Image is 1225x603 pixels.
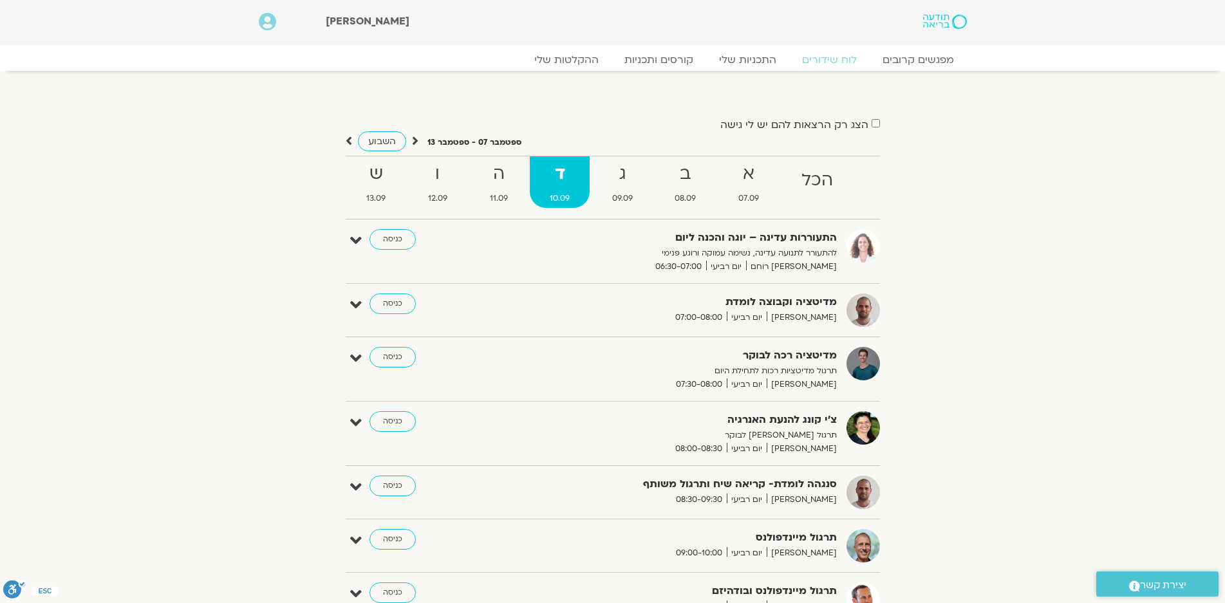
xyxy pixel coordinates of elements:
strong: מדיטציה רכה לבוקר [521,347,837,364]
span: 10.09 [530,192,590,205]
strong: ה [470,160,528,189]
strong: תרגול מיינדפולנס ובודהיזם [521,582,837,600]
a: כניסה [369,411,416,432]
span: יצירת קשר [1140,577,1186,594]
a: ההקלטות שלי [521,53,612,66]
span: [PERSON_NAME] [767,311,837,324]
strong: ו [408,160,467,189]
span: יום רביעי [727,442,767,456]
a: כניסה [369,582,416,603]
a: א07.09 [718,156,779,208]
a: ד10.09 [530,156,590,208]
a: כניסה [369,229,416,250]
a: כניסה [369,476,416,496]
p: תרגול מדיטציות רכות לתחילת היום [521,364,837,378]
span: 08:30-09:30 [671,493,727,506]
a: ה11.09 [470,156,528,208]
strong: א [718,160,779,189]
a: מפגשים קרובים [870,53,967,66]
span: [PERSON_NAME] [767,493,837,506]
span: 06:30-07:00 [651,260,706,274]
span: יום רביעי [727,546,767,560]
strong: ב [655,160,716,189]
span: 09.09 [592,192,653,205]
span: 07:30-08:00 [671,378,727,391]
a: ו12.09 [408,156,467,208]
label: הצג רק הרצאות להם יש לי גישה [720,119,868,131]
span: 11.09 [470,192,528,205]
p: להתעורר לתנועה עדינה, נשימה עמוקה ורוגע פנימי [521,246,837,260]
span: יום רביעי [727,493,767,506]
strong: מדיטציה וקבוצה לומדת [521,293,837,311]
span: 08.09 [655,192,716,205]
strong: התעוררות עדינה – יוגה והכנה ליום [521,229,837,246]
a: כניסה [369,293,416,314]
strong: תרגול מיינדפולנס [521,529,837,546]
p: תרגול [PERSON_NAME] לבוקר [521,429,837,442]
strong: ד [530,160,590,189]
span: יום רביעי [727,311,767,324]
a: ש13.09 [347,156,406,208]
span: השבוע [368,135,396,147]
span: [PERSON_NAME] [767,546,837,560]
p: ספטמבר 07 - ספטמבר 13 [427,136,521,149]
span: 07.09 [718,192,779,205]
span: 09:00-10:00 [671,546,727,560]
a: ב08.09 [655,156,716,208]
strong: הכל [781,166,853,195]
a: לוח שידורים [789,53,870,66]
a: ג09.09 [592,156,653,208]
strong: ש [347,160,406,189]
span: יום רביעי [706,260,746,274]
span: 07:00-08:00 [671,311,727,324]
a: השבוע [358,131,406,151]
span: יום רביעי [727,378,767,391]
span: 13.09 [347,192,406,205]
span: [PERSON_NAME] רוחם [746,260,837,274]
a: יצירת קשר [1096,571,1219,597]
strong: צ'י קונג להנעת האנרגיה [521,411,837,429]
a: התכניות שלי [706,53,789,66]
span: 12.09 [408,192,467,205]
span: [PERSON_NAME] [326,14,409,28]
span: [PERSON_NAME] [767,442,837,456]
a: קורסים ותכניות [612,53,706,66]
strong: סנגהה לומדת- קריאה שיח ותרגול משותף [521,476,837,493]
a: כניסה [369,529,416,550]
strong: ג [592,160,653,189]
a: כניסה [369,347,416,367]
nav: Menu [259,53,967,66]
span: 08:00-08:30 [671,442,727,456]
a: הכל [781,156,853,208]
span: [PERSON_NAME] [767,378,837,391]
